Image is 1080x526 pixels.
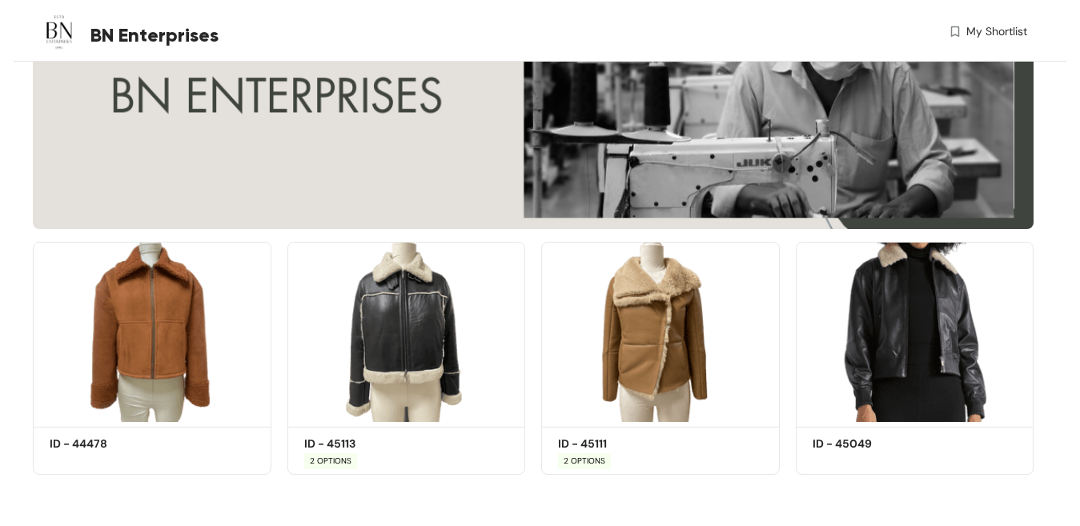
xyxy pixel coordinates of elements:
[948,23,962,40] img: wishlist
[287,242,526,421] img: dc5f3600-e972-4654-9f33-81edcfe2de82
[33,6,85,58] img: Buyer Portal
[796,242,1034,421] img: 27e3a4ed-75db-435b-8169-da29b327efa2
[90,21,219,50] span: BN Enterprises
[304,453,357,469] span: 2 OPTIONS
[966,23,1027,40] span: My Shortlist
[50,436,186,452] h5: ID - 44478
[813,436,949,452] h5: ID - 45049
[558,436,694,452] h5: ID - 45111
[304,436,440,452] h5: ID - 45113
[558,453,611,469] span: 2 OPTIONS
[541,242,780,421] img: 3f447809-2d8e-45fa-95e4-21d92bb13e89
[33,242,271,421] img: c4ab8038-b517-416b-9d94-c4de1220e8fa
